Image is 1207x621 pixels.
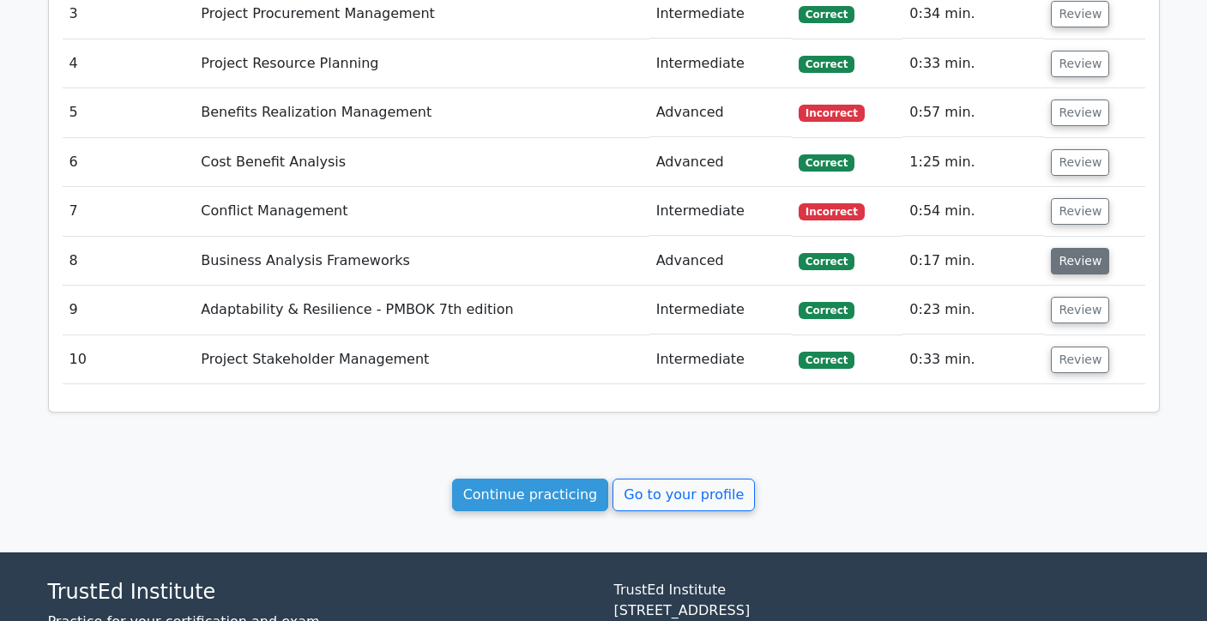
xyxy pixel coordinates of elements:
[649,237,792,286] td: Advanced
[649,286,792,335] td: Intermediate
[649,335,792,384] td: Intermediate
[649,88,792,137] td: Advanced
[799,302,854,319] span: Correct
[902,138,1044,187] td: 1:25 min.
[63,237,195,286] td: 8
[1051,99,1109,126] button: Review
[452,479,609,511] a: Continue practicing
[799,56,854,73] span: Correct
[1051,149,1109,176] button: Review
[902,335,1044,384] td: 0:33 min.
[63,335,195,384] td: 10
[63,39,195,88] td: 4
[649,138,792,187] td: Advanced
[902,237,1044,286] td: 0:17 min.
[799,105,865,122] span: Incorrect
[1051,51,1109,77] button: Review
[63,138,195,187] td: 6
[194,138,649,187] td: Cost Benefit Analysis
[194,286,649,335] td: Adaptability & Resilience - PMBOK 7th edition
[1051,347,1109,373] button: Review
[1051,1,1109,27] button: Review
[194,187,649,236] td: Conflict Management
[902,88,1044,137] td: 0:57 min.
[1051,248,1109,274] button: Review
[63,88,195,137] td: 5
[799,352,854,369] span: Correct
[799,253,854,270] span: Correct
[63,286,195,335] td: 9
[1051,198,1109,225] button: Review
[902,187,1044,236] td: 0:54 min.
[902,286,1044,335] td: 0:23 min.
[902,39,1044,88] td: 0:33 min.
[194,335,649,384] td: Project Stakeholder Management
[194,39,649,88] td: Project Resource Planning
[799,6,854,23] span: Correct
[649,39,792,88] td: Intermediate
[613,479,755,511] a: Go to your profile
[194,88,649,137] td: Benefits Realization Management
[194,237,649,286] td: Business Analysis Frameworks
[63,187,195,236] td: 7
[799,203,865,220] span: Incorrect
[649,187,792,236] td: Intermediate
[1051,297,1109,323] button: Review
[48,580,594,605] h4: TrustEd Institute
[799,154,854,172] span: Correct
